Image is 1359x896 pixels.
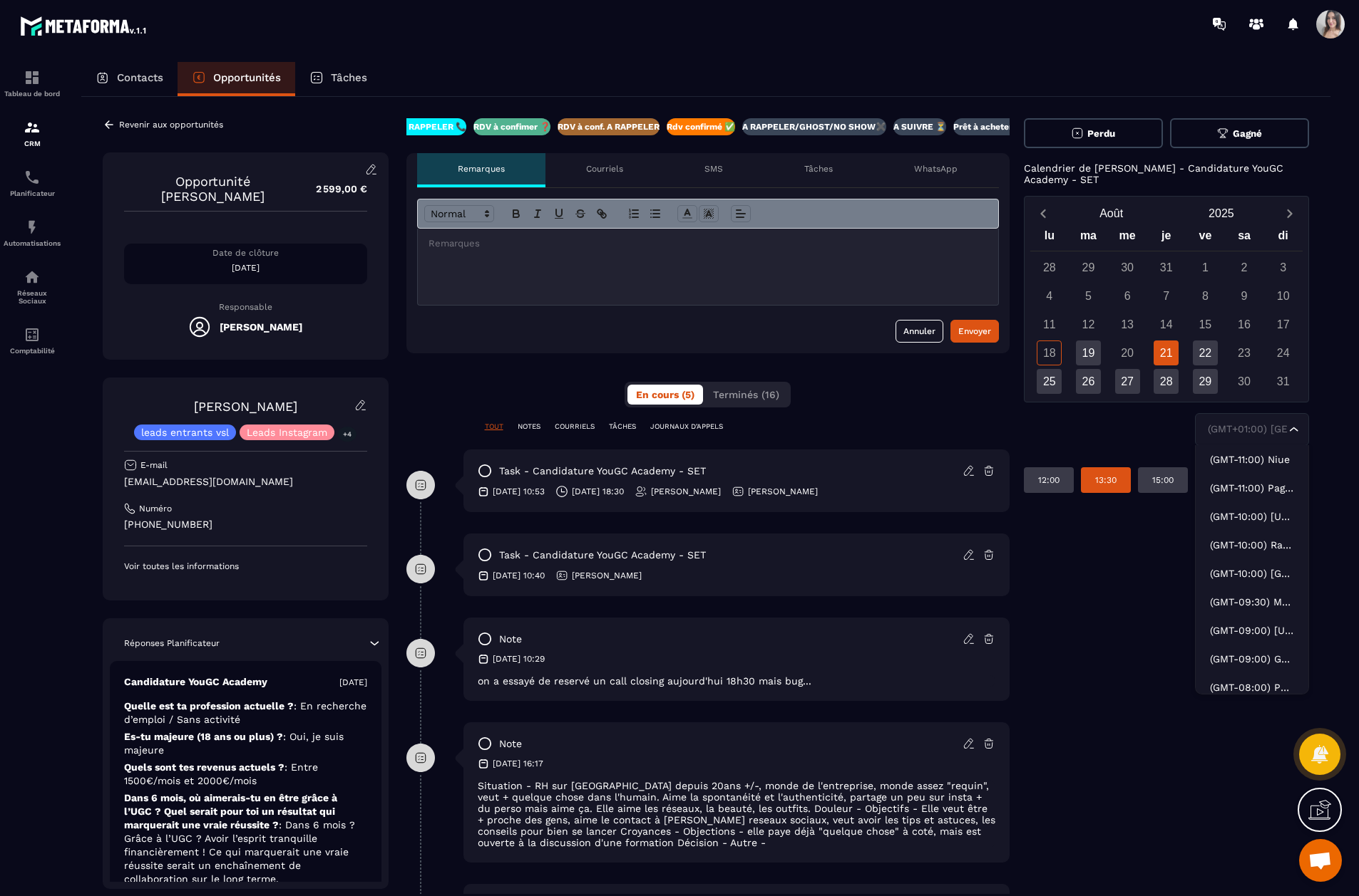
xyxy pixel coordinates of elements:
div: 22 [1193,340,1218,365]
p: Opportunités [213,71,281,84]
div: 17 [1271,312,1296,337]
p: E-mail [140,459,168,471]
p: [PERSON_NAME] [651,486,721,497]
p: +4 [338,427,357,442]
div: 18 [1037,340,1062,365]
div: 28 [1037,255,1062,280]
p: 15:00 [1152,474,1174,486]
span: Perdu [1087,128,1115,139]
p: task - Candidature YouGC Academy - SET [499,548,706,562]
p: 13:30 [1095,474,1117,486]
p: Contacts [117,71,163,84]
p: Leads Instagram [247,427,327,437]
p: [PERSON_NAME] [748,486,818,497]
div: 3 [1271,255,1296,280]
p: Quels sont tes revenus actuels ? [124,761,367,788]
p: Réseaux Sociaux [4,289,61,305]
div: 6 [1115,283,1140,308]
div: 1 [1193,255,1218,280]
div: 15 [1193,312,1218,337]
div: 30 [1115,255,1140,280]
div: 27 [1115,369,1140,394]
p: note [499,737,522,751]
div: 20 [1115,340,1140,365]
div: 24 [1271,340,1296,365]
a: automationsautomationsAutomatisations [4,208,61,258]
button: Gagné [1170,118,1309,148]
p: A SUIVRE ⏳ [893,121,946,132]
div: 10 [1271,283,1296,308]
img: formation [24,69,41,86]
p: Responsable [124,302,367,312]
h5: [PERSON_NAME] [220,321,302,333]
button: Open months overlay [1057,201,1166,226]
a: Opportunités [178,62,295,96]
div: di [1263,226,1303,251]
p: Situation - RH sur [GEOGRAPHIC_DATA] depuis 20ans +/-, monde de l'entreprise, monde assez "requin... [478,780,995,848]
div: 5 [1076,283,1101,308]
p: TÂCHES [609,422,636,432]
div: 8 [1193,283,1218,308]
span: : Dans 6 mois ? Grâce à l’UGC ? Avoir l’esprit tranquille financièrement ! Ce qui marquerait une ... [124,819,355,885]
input: Search for option [1204,422,1286,437]
div: 31 [1271,369,1296,394]
p: Quelle est ta profession actuelle ? [124,699,367,726]
p: [EMAIL_ADDRESS][DOMAIN_NAME] [124,475,367,489]
p: COURRIELS [555,422,595,432]
button: Annuler [896,320,943,343]
p: SMS [704,163,723,174]
p: Remarques [458,163,505,174]
div: 26 [1076,369,1101,394]
a: Ouvrir le chat [1299,839,1342,882]
div: Calendar wrapper [1030,226,1303,394]
p: Dans 6 mois, où aimerais-tu en être grâce à l’UGC ? Quel serait pour toi un résultat qui marquera... [124,791,367,886]
p: NOTES [518,422,540,432]
span: En cours (5) [636,389,694,400]
div: Search for option [1195,413,1309,446]
div: 7 [1154,283,1179,308]
a: social-networksocial-networkRéseaux Sociaux [4,258,61,316]
span: Terminés (16) [713,389,779,400]
p: WhatsApp [914,163,958,174]
p: Rdv confirmé ✅ [667,121,735,132]
p: [DATE] 10:29 [493,653,545,665]
div: 31 [1154,255,1179,280]
a: schedulerschedulerPlanificateur [4,158,61,208]
p: Opportunité [PERSON_NAME] [124,174,302,204]
img: formation [24,119,41,136]
p: Date de clôture [124,247,367,259]
p: Tâches [331,71,367,84]
div: je [1147,226,1186,251]
p: Numéro [139,503,172,514]
p: CRM [4,140,61,147]
p: [DATE] 18:30 [572,486,624,497]
p: task - Candidature YouGC Academy - SET [499,464,706,478]
p: note [499,632,522,646]
div: sa [1225,226,1264,251]
p: Es-tu majeure (18 ans ou plus) ? [124,730,367,757]
a: [PERSON_NAME] [194,399,297,414]
p: [DATE] [124,262,367,274]
div: 16 [1232,312,1257,337]
a: accountantaccountantComptabilité [4,316,61,365]
img: accountant [24,326,41,343]
p: Revenir aux opportunités [119,120,223,130]
a: formationformationCRM [4,108,61,158]
p: [PHONE_NUMBER] [124,518,367,531]
img: automations [24,219,41,236]
p: Tâches [804,163,833,174]
div: 11 [1037,312,1062,337]
img: social-network [24,269,41,286]
p: on a essayé de reservé un call closing aujourd'hui 18h30 mais bug... [478,675,995,687]
span: Gagné [1233,128,1262,139]
p: 2 599,00 € [302,175,367,203]
p: Courriels [586,163,623,174]
img: logo [20,13,148,38]
div: 12 [1076,312,1101,337]
div: Calendar days [1030,255,1303,394]
p: New lead à RAPPELER 📞 [359,121,466,132]
img: scheduler [24,169,41,186]
p: 12:00 [1038,474,1060,486]
div: ve [1186,226,1225,251]
p: [DATE] 10:53 [493,486,545,497]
